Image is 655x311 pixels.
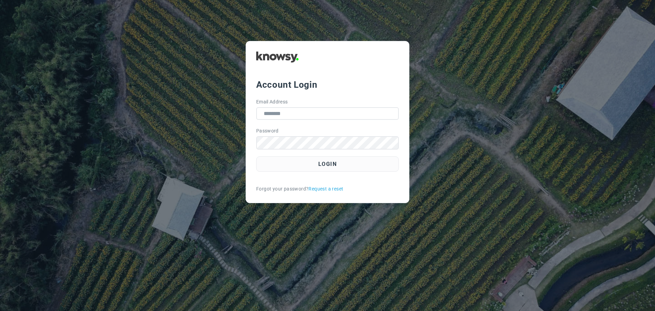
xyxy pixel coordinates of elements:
[256,185,399,193] div: Forgot your password?
[256,98,288,105] label: Email Address
[256,127,279,135] label: Password
[256,79,399,91] div: Account Login
[308,185,343,193] a: Request a reset
[256,156,399,172] button: Login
